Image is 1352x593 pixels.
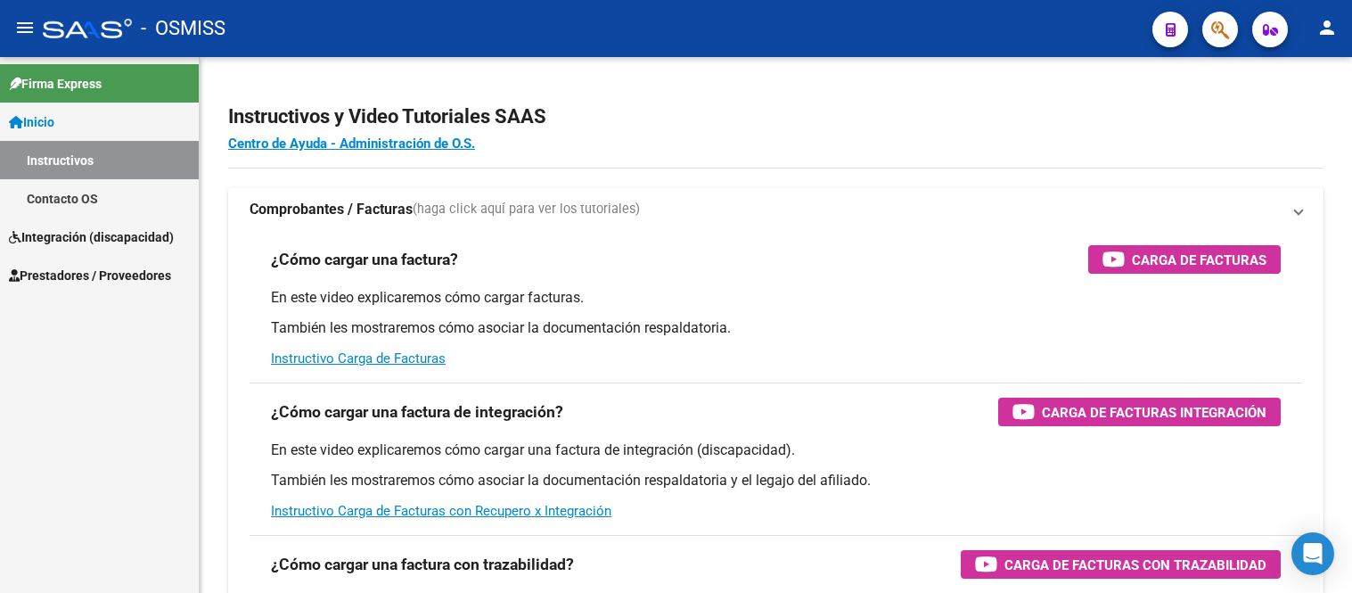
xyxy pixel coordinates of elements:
h2: Instructivos y Video Tutoriales SAAS [228,100,1323,134]
strong: Comprobantes / Facturas [250,200,413,219]
h3: ¿Cómo cargar una factura? [271,247,458,272]
mat-icon: menu [14,17,36,38]
span: (haga click aquí para ver los tutoriales) [413,200,640,219]
h3: ¿Cómo cargar una factura con trazabilidad? [271,552,574,577]
button: Carga de Facturas Integración [998,398,1281,426]
h3: ¿Cómo cargar una factura de integración? [271,399,563,424]
p: También les mostraremos cómo asociar la documentación respaldatoria. [271,318,1281,338]
div: Open Intercom Messenger [1291,532,1334,575]
span: Carga de Facturas Integración [1042,401,1266,424]
span: Carga de Facturas [1132,249,1266,271]
button: Carga de Facturas con Trazabilidad [961,550,1281,579]
span: Inicio [9,112,54,132]
a: Centro de Ayuda - Administración de O.S. [228,136,475,152]
span: - OSMISS [141,9,225,48]
p: En este video explicaremos cómo cargar una factura de integración (discapacidad). [271,441,1281,460]
mat-expansion-panel-header: Comprobantes / Facturas(haga click aquí para ver los tutoriales) [228,188,1323,231]
button: Carga de Facturas [1088,245,1281,274]
span: Integración (discapacidad) [9,227,174,247]
p: En este video explicaremos cómo cargar facturas. [271,288,1281,308]
a: Instructivo Carga de Facturas con Recupero x Integración [271,503,611,519]
span: Carga de Facturas con Trazabilidad [1004,554,1266,576]
mat-icon: person [1316,17,1338,38]
span: Prestadores / Proveedores [9,266,171,285]
p: También les mostraremos cómo asociar la documentación respaldatoria y el legajo del afiliado. [271,471,1281,490]
span: Firma Express [9,74,102,94]
a: Instructivo Carga de Facturas [271,350,446,367]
